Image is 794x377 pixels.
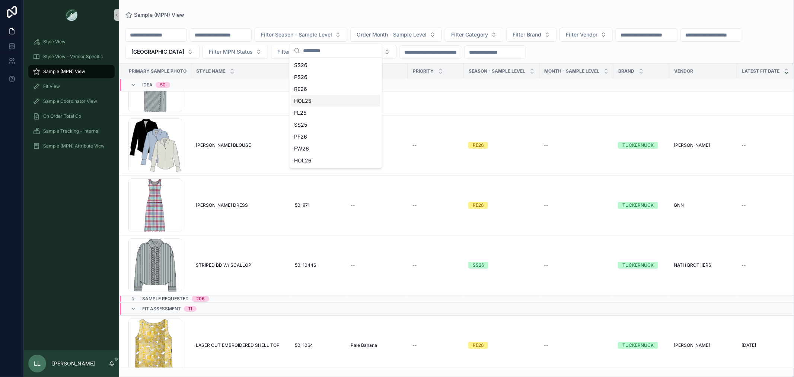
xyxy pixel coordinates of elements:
span: [GEOGRAPHIC_DATA] [131,48,184,56]
span: 50-971 [295,202,310,208]
span: -- [742,262,746,268]
div: SS25 [291,119,380,131]
a: 50-1044S [295,262,342,268]
span: -- [412,342,417,348]
a: TUCKERNUCK [618,202,665,209]
a: Sample (MPN) Attribute View [28,139,115,153]
div: FL25 [291,107,380,119]
span: -- [742,142,746,148]
button: Select Button [271,45,329,59]
a: TUCKERNUCK [618,142,665,149]
span: -- [544,342,548,348]
span: Filter Vendor [566,31,597,38]
span: MONTH - SAMPLE LEVEL [544,68,599,74]
button: Select Button [125,45,200,59]
span: Fit Assessment [142,306,181,312]
div: 50 [160,82,166,88]
img: App logo [66,9,77,21]
p: [PERSON_NAME] [52,360,95,367]
div: SS26 [291,59,380,71]
a: STRIPED BD W/ SCALLOP [196,262,286,268]
span: -- [351,202,355,208]
span: Filter Brand [513,31,541,38]
a: Sample Tracking - Internal [28,124,115,138]
a: [PERSON_NAME] BLOUSE [196,142,286,148]
span: On Order Total Co [43,113,81,119]
span: [PERSON_NAME] BLOUSE [196,142,251,148]
span: Idea [142,82,153,88]
span: Pale Banana [351,342,377,348]
span: Sample (MPN) View [43,69,85,75]
span: Filter MPN Status [209,48,253,56]
div: HOL26 [291,155,380,167]
a: [PERSON_NAME] DRESS [196,202,286,208]
span: Order Month - Sample Level [357,31,427,38]
div: RE26 [473,342,484,349]
button: Select Button [506,28,557,42]
div: RE26 [291,83,380,95]
span: GNN [674,202,684,208]
span: 50-1044S [295,262,316,268]
div: Suggestions [290,58,382,168]
div: SS26 [473,262,484,269]
a: NATH BROTHERS [674,262,733,268]
span: Fit View [43,83,60,89]
a: -- [544,262,609,268]
div: RE26 [473,142,484,149]
a: RE26 [468,342,535,349]
div: TUCKERNUCK [622,262,654,269]
a: Style View - Vendor Specific [28,50,115,63]
a: -- [544,142,609,148]
a: On Order Total Co [28,110,115,123]
a: -- [351,202,404,208]
span: [PERSON_NAME] [674,142,710,148]
span: Style Name [196,68,225,74]
div: TUCKERNUCK [622,202,654,209]
a: -- [412,202,459,208]
span: -- [544,142,548,148]
a: -- [544,342,609,348]
a: Pale Banana [351,342,404,348]
span: -- [544,202,548,208]
a: LASER CUT EMBROIDERED SHELL TOP [196,342,286,348]
button: Select Button [203,45,268,59]
a: Sample Coordinator View [28,95,115,108]
span: Style View - Vendor Specific [43,54,103,60]
span: -- [412,142,417,148]
span: Sample (MPN) Attribute View [43,143,105,149]
div: PF26 [291,131,380,143]
span: Filter On Order [277,48,314,56]
span: Sample Coordinator View [43,98,97,104]
div: scrollable content [24,30,119,162]
div: TUCKERNUCK [622,142,654,149]
a: SS26 [468,262,535,269]
a: TUCKERNUCK [618,342,665,349]
span: Filter Season - Sample Level [261,31,332,38]
div: TUCKERNUCK [622,342,654,349]
a: [PERSON_NAME] [674,142,733,148]
span: [PERSON_NAME] [674,342,710,348]
button: Select Button [350,28,442,42]
a: 50-1064 [295,342,342,348]
span: Style View [43,39,66,45]
span: LASER CUT EMBROIDERED SHELL TOP [196,342,280,348]
button: Select Button [445,28,503,42]
span: NATH BROTHERS [674,262,711,268]
div: FW26 [291,143,380,155]
a: -- [412,342,459,348]
a: 50-971 [295,202,342,208]
span: Brand [618,68,634,74]
span: Sample Tracking - Internal [43,128,99,134]
span: [DATE] [742,342,756,348]
span: PRIMARY SAMPLE PHOTO [129,68,186,74]
span: PRIORITY [413,68,434,74]
span: Season - Sample Level [469,68,525,74]
button: Select Button [559,28,613,42]
span: -- [412,202,417,208]
div: PS26 [291,71,380,83]
span: 50-1064 [295,342,313,348]
div: RE26 [473,202,484,209]
a: -- [412,262,459,268]
a: TUCKERNUCK [618,262,665,269]
span: -- [742,202,746,208]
